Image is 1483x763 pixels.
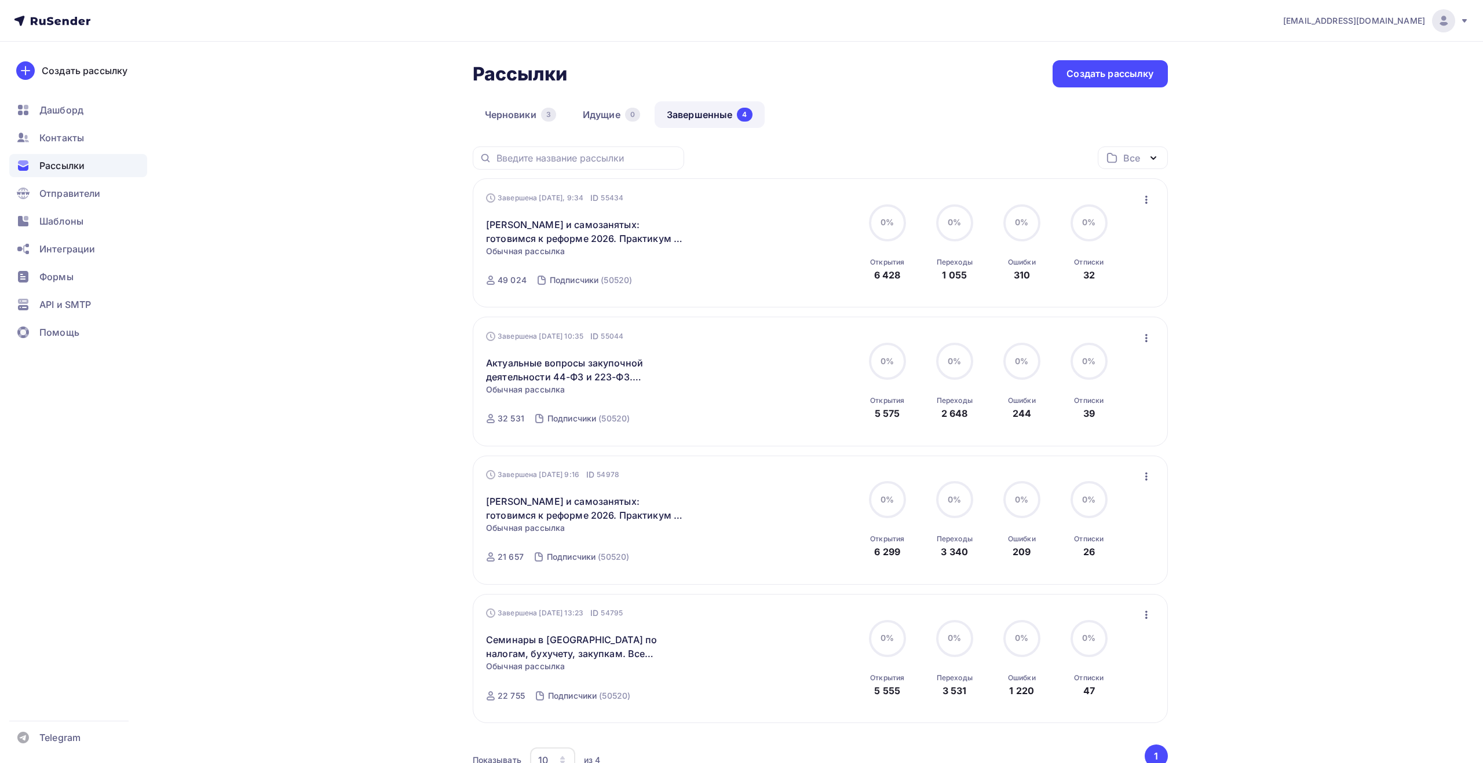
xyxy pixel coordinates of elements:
a: [PERSON_NAME] и самозанятых: готовимся к реформе 2026. Практикум в [GEOGRAPHIC_DATA] [486,494,685,522]
span: 0% [1015,356,1028,366]
div: 49 024 [498,274,527,286]
div: (50520) [598,551,629,563]
button: Все [1098,146,1168,169]
a: Подписчики (50520) [546,548,630,566]
span: 0% [948,633,961,643]
div: 4 [737,108,752,122]
span: ID [586,469,594,480]
span: 0% [948,217,961,227]
div: 26 [1083,545,1095,559]
div: 2 648 [941,406,968,420]
div: Открытия [870,673,904,683]
span: Рассылки [39,159,85,173]
span: Дашборд [39,103,83,117]
span: 55044 [601,331,623,342]
div: 209 [1013,545,1031,559]
div: Ошибки [1008,396,1036,405]
div: 5 555 [874,684,900,698]
div: Завершена [DATE] 13:23 [486,607,623,619]
a: Подписчики (50520) [549,271,633,289]
span: Обычная рассылка [486,245,565,257]
span: ID [590,331,598,342]
span: 54795 [601,607,623,619]
a: Формы [9,265,147,288]
div: 3 531 [943,684,967,698]
span: 0% [1015,217,1028,227]
a: Подписчики (50520) [546,409,631,428]
a: Черновики3 [473,101,568,128]
div: 5 575 [875,406,900,420]
div: Создать рассылку [1066,67,1153,80]
div: Отписки [1074,673,1104,683]
a: Идущие0 [571,101,652,128]
a: Завершенные4 [655,101,765,128]
div: 0 [625,108,640,122]
span: Telegram [39,731,81,744]
div: Отписки [1074,396,1104,405]
span: 0% [1082,633,1095,643]
div: Переходы [937,396,973,405]
span: Интеграции [39,242,95,256]
span: 0% [1082,217,1095,227]
span: Обычная рассылка [486,661,565,672]
div: (50520) [601,274,632,286]
div: Создать рассылку [42,64,127,78]
div: (50520) [598,413,630,424]
div: (50520) [599,690,630,702]
div: Подписчики [550,274,598,286]
div: Ошибки [1008,534,1036,544]
div: Переходы [937,673,973,683]
div: Завершена [DATE] 9:16 [486,469,619,480]
div: 1 220 [1009,684,1034,698]
div: 244 [1013,406,1031,420]
span: Шаблоны [39,214,83,228]
div: 39 [1083,406,1095,420]
span: Отправители [39,186,101,200]
span: 0% [881,356,894,366]
div: 1 055 [942,268,967,282]
span: Обычная рассылка [486,522,565,534]
span: ID [590,607,598,619]
span: 55434 [601,192,623,204]
div: Подписчики [547,551,596,563]
h2: Рассылки [473,63,568,86]
div: 47 [1083,684,1095,698]
span: 0% [1015,633,1028,643]
span: 0% [1015,494,1028,504]
span: Контакты [39,131,84,145]
div: 32 531 [498,413,524,424]
span: Помощь [39,325,79,339]
a: Семинары в [GEOGRAPHIC_DATA] по налогам, бухучету, закупкам. Все включено [486,633,685,661]
div: Отписки [1074,534,1104,544]
a: Актуальные вопросы закупочной деятельности 44-ФЗ и 223-ФЗ. Практикум для Заказчиков и Поставщиков... [486,356,685,384]
div: 6 299 [874,545,900,559]
div: Открытия [870,534,904,544]
div: Все [1123,151,1139,165]
span: 54978 [597,469,619,480]
div: 6 428 [874,268,901,282]
div: Подписчики [548,690,597,702]
span: 0% [881,633,894,643]
a: Отправители [9,182,147,205]
a: [EMAIL_ADDRESS][DOMAIN_NAME] [1283,9,1469,32]
div: 3 [541,108,556,122]
div: Переходы [937,534,973,544]
a: Подписчики (50520) [547,687,631,705]
div: Открытия [870,258,904,267]
span: ID [590,192,598,204]
div: Открытия [870,396,904,405]
input: Введите название рассылки [496,152,677,164]
div: 310 [1014,268,1030,282]
div: 32 [1083,268,1095,282]
div: Ошибки [1008,258,1036,267]
span: 0% [881,217,894,227]
div: 22 755 [498,690,525,702]
div: Подписчики [547,413,596,424]
span: 0% [948,356,961,366]
a: [PERSON_NAME] и самозанятых: готовимся к реформе 2026. Практикум в [GEOGRAPHIC_DATA] [486,218,685,245]
a: Шаблоны [9,210,147,233]
span: 0% [1082,494,1095,504]
span: Обычная рассылка [486,384,565,395]
div: Переходы [937,258,973,267]
div: Ошибки [1008,673,1036,683]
